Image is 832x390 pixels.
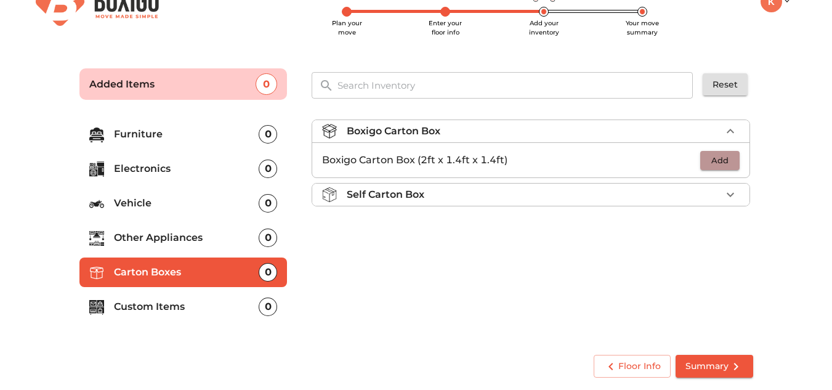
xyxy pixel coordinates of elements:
[604,359,661,374] span: Floor Info
[594,355,671,378] button: Floor Info
[703,73,748,96] button: Reset
[259,263,277,282] div: 0
[322,153,700,168] p: Boxigo Carton Box (2ft x 1.4ft x 1.4ft)
[259,229,277,247] div: 0
[322,187,337,202] img: self_carton_box
[114,265,259,280] p: Carton Boxes
[114,196,259,211] p: Vehicle
[685,359,743,374] span: Summary
[429,19,462,36] span: Enter your floor info
[700,151,740,170] button: Add
[89,77,256,92] p: Added Items
[259,160,277,178] div: 0
[706,153,733,168] span: Add
[259,194,277,213] div: 0
[114,299,259,314] p: Custom Items
[114,161,259,176] p: Electronics
[713,77,738,92] span: Reset
[676,355,753,378] button: Summary
[347,187,424,202] p: Self Carton Box
[330,72,701,99] input: Search Inventory
[347,124,440,139] p: Boxigo Carton Box
[114,127,259,142] p: Furniture
[114,230,259,245] p: Other Appliances
[256,73,277,95] div: 0
[259,298,277,316] div: 0
[259,125,277,144] div: 0
[626,19,659,36] span: Your move summary
[332,19,362,36] span: Plan your move
[529,19,559,36] span: Add your inventory
[322,124,337,139] img: boxigo_carton_box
